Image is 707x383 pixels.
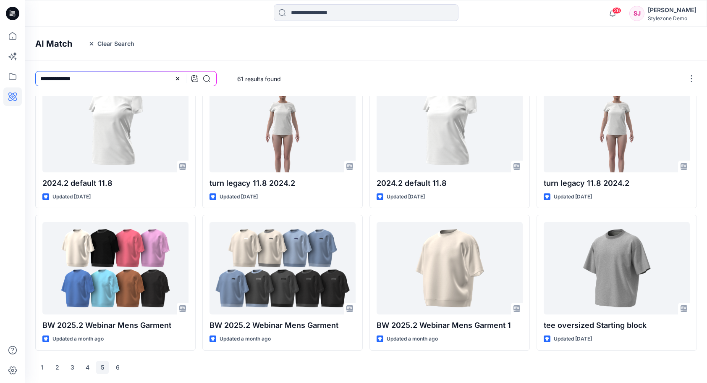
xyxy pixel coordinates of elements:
a: BW 2025.2 Webinar Mens Garment [42,222,189,314]
span: 26 [612,7,621,14]
p: Updated a month ago [387,335,438,343]
a: tee oversized Starting block [544,222,690,314]
p: Updated [DATE] [387,193,425,201]
button: Clear Search [83,37,140,50]
h4: AI Match [35,39,72,49]
p: Updated [DATE] [220,193,258,201]
a: BW 2025.2 Webinar Mens Garment [209,222,356,314]
p: BW 2025.2 Webinar Mens Garment 1 [377,320,523,331]
button: 6 [111,361,124,374]
p: Updated [DATE] [554,335,592,343]
p: Updated [DATE] [52,193,91,201]
p: 61 results found [237,74,281,83]
p: Updated a month ago [52,335,104,343]
p: turn legacy 11.8 2024.2 [209,177,356,189]
button: 1 [35,361,49,374]
p: tee oversized Starting block [544,320,690,331]
p: 2024.2 default 11.8 [42,177,189,189]
div: Stylezone Demo [648,15,697,21]
button: 2 [50,361,64,374]
button: 3 [65,361,79,374]
a: BW 2025.2 Webinar Mens Garment 1 [377,222,523,314]
p: Updated [DATE] [554,193,592,201]
p: Updated a month ago [220,335,271,343]
a: 2024.2 default 11.8 [377,80,523,172]
button: 4 [81,361,94,374]
div: [PERSON_NAME] [648,5,697,15]
div: SJ [629,6,644,21]
p: BW 2025.2 Webinar Mens Garment [42,320,189,331]
a: 2024.2 default 11.8 [42,80,189,172]
a: turn legacy 11.8 2024.2 [544,80,690,172]
p: 2024.2 default 11.8 [377,177,523,189]
a: turn legacy 11.8 2024.2 [209,80,356,172]
p: turn legacy 11.8 2024.2 [544,177,690,189]
p: BW 2025.2 Webinar Mens Garment [209,320,356,331]
button: 5 [96,361,109,374]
